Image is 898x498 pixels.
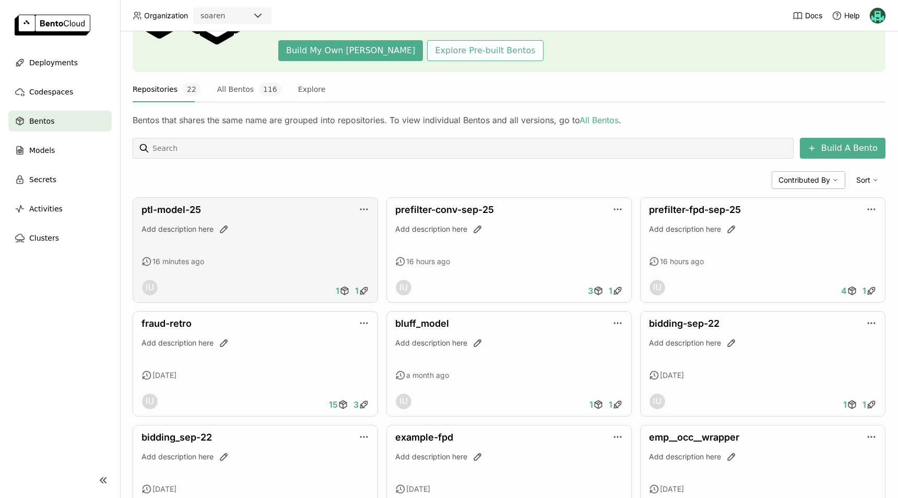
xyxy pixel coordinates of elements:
a: 1 [587,394,606,415]
a: fraud-retro [141,318,192,329]
a: Codespaces [8,81,112,102]
span: 1 [355,286,359,296]
a: 1 [333,280,352,301]
div: Add description here [395,338,623,348]
div: IU [396,280,411,295]
div: IU [142,280,158,295]
div: Add description here [649,452,877,462]
button: Explore Pre-built Bentos [427,40,543,61]
a: prefilter-fpd-sep-25 [649,204,741,215]
span: Models [29,144,55,157]
a: 4 [838,280,860,301]
span: a month ago [406,371,449,380]
div: Add description here [141,338,369,348]
span: Bentos [29,115,54,127]
span: Docs [805,11,822,20]
img: Nhan Le [870,8,885,23]
div: Internal User [649,393,666,410]
div: Add description here [141,224,369,234]
span: 4 [841,286,847,296]
a: Models [8,140,112,161]
span: 22 [183,82,200,96]
a: 1 [606,394,625,415]
span: 116 [259,82,281,96]
a: 1 [860,280,879,301]
span: 16 minutes ago [152,257,204,266]
img: logo [15,15,90,35]
input: Search [151,140,789,157]
span: Deployments [29,56,78,69]
a: 3 [585,280,606,301]
span: [DATE] [152,484,176,494]
span: Codespaces [29,86,73,98]
button: Build My Own [PERSON_NAME] [278,40,423,61]
span: 1 [336,286,339,296]
span: 16 hours ago [660,257,704,266]
div: Internal User [395,279,412,296]
div: IU [142,394,158,409]
span: 1 [843,399,847,410]
div: Internal User [141,279,158,296]
span: Clusters [29,232,59,244]
div: Sort [849,171,885,189]
a: 1 [352,280,372,301]
a: 1 [841,394,860,415]
a: bidding_sep-22 [141,432,212,443]
input: Selected soaren. [226,11,227,21]
a: Clusters [8,228,112,248]
span: 1 [862,286,866,296]
div: Internal User [649,279,666,296]
span: [DATE] [406,484,430,494]
a: prefilter-conv-sep-25 [395,204,494,215]
span: Help [844,11,860,20]
div: Internal User [141,393,158,410]
div: soaren [200,10,225,21]
a: All Bentos [580,115,619,125]
button: Build A Bento [800,138,885,159]
a: Bentos [8,111,112,132]
span: [DATE] [660,484,684,494]
span: 1 [609,286,612,296]
span: Contributed By [778,175,830,185]
span: 1 [862,399,866,410]
span: 1 [589,399,593,410]
a: Activities [8,198,112,219]
div: IU [649,394,665,409]
a: bidding-sep-22 [649,318,719,329]
div: Add description here [141,452,369,462]
span: [DATE] [152,371,176,380]
a: 15 [326,394,351,415]
div: IU [396,394,411,409]
span: [DATE] [660,371,684,380]
span: Organization [144,11,188,20]
span: 1 [609,399,612,410]
a: example-fpd [395,432,453,443]
div: Add description here [395,224,623,234]
a: ptl-model-25 [141,204,201,215]
button: Explore [298,76,326,102]
a: 3 [351,394,372,415]
a: 1 [606,280,625,301]
a: 1 [860,394,879,415]
div: Add description here [649,338,877,348]
button: Repositories [133,76,200,102]
span: Activities [29,203,63,215]
a: bluff_model [395,318,449,329]
span: 16 hours ago [406,257,450,266]
a: Deployments [8,52,112,73]
div: Add description here [395,452,623,462]
div: Contributed By [772,171,845,189]
div: Internal User [395,393,412,410]
span: Sort [856,175,870,185]
a: emp__occ__wrapper [649,432,739,443]
span: 3 [353,399,359,410]
span: 15 [329,399,338,410]
a: Docs [793,10,822,21]
div: Bentos that shares the same name are grouped into repositories. To view individual Bentos and all... [133,115,885,125]
div: Help [832,10,860,21]
a: Secrets [8,169,112,190]
button: All Bentos [217,76,281,102]
div: Add description here [649,224,877,234]
div: IU [649,280,665,295]
span: Secrets [29,173,56,186]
